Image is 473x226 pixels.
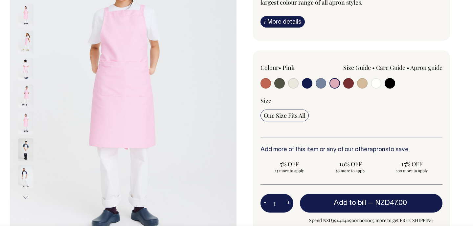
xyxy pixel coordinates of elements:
span: • [279,64,281,72]
a: Apron guide [410,64,442,72]
span: NZD47.00 [375,200,407,206]
span: 15% OFF [386,160,437,168]
h6: Add more of this item or any of our other to save [260,147,442,153]
input: One Size Fits All [260,110,309,121]
span: • [407,64,409,72]
img: pink [18,31,33,54]
a: Size Guide [343,64,371,72]
span: 10% OFF [325,160,376,168]
a: Care Guide [376,64,405,72]
img: off-white [18,165,33,188]
label: Pink [282,64,295,72]
span: 100 more to apply [386,168,437,173]
span: 25 more to apply [264,168,315,173]
input: 5% OFF 25 more to apply [260,158,318,175]
div: Size [260,97,442,105]
span: — [368,200,409,206]
span: 50 more to apply [325,168,376,173]
input: 15% OFF 100 more to apply [383,158,440,175]
a: aprons [370,147,388,153]
div: Colour [260,64,333,72]
span: Spend NZD391.40409000000005 more to get FREE SHIPPING [300,216,442,224]
button: Next [21,190,31,205]
button: + [283,197,293,210]
button: Add to bill —NZD47.00 [300,194,442,212]
span: Add to bill [334,200,366,206]
span: • [372,64,375,72]
img: off-white [18,138,33,161]
span: 5% OFF [264,160,315,168]
img: pink [18,85,33,108]
span: i [264,18,266,25]
a: iMore details [260,16,305,28]
img: pink [18,112,33,134]
span: One Size Fits All [264,112,305,119]
img: pink [18,58,33,81]
img: pink [18,4,33,27]
button: - [260,197,270,210]
input: 10% OFF 50 more to apply [322,158,379,175]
